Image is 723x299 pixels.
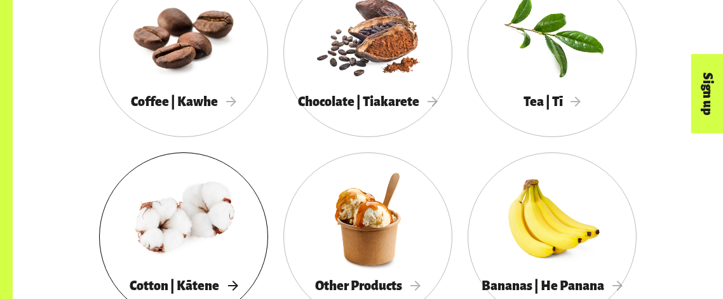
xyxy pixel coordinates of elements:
[482,279,623,293] span: Bananas | He Panana
[524,95,581,109] span: Tea | Tī
[315,279,421,293] span: Other Products
[298,95,438,109] span: Chocolate | Tiakarete
[130,279,238,293] span: Cotton | Kātene
[131,95,236,109] span: Coffee | Kawhe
